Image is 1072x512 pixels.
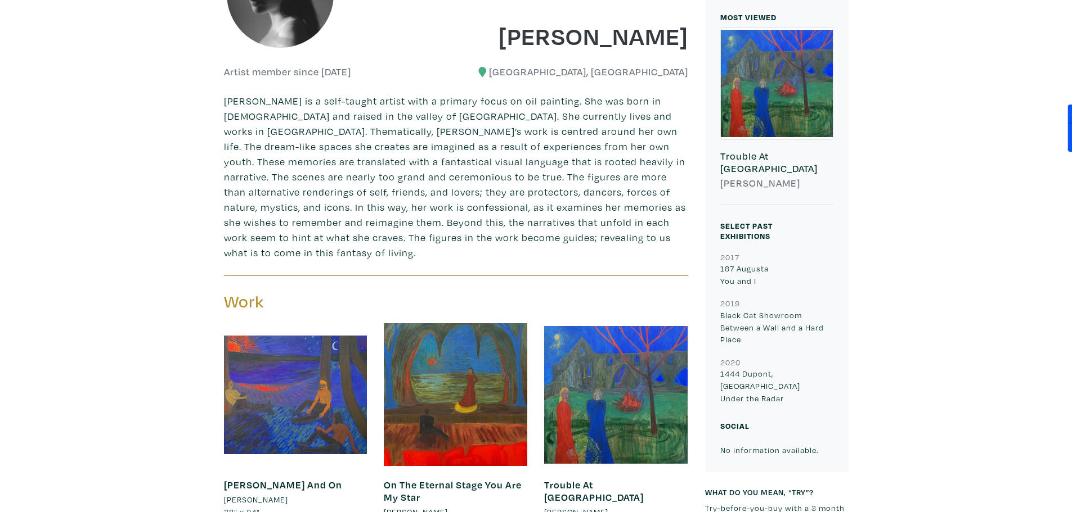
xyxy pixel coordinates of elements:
[720,177,833,189] h6: [PERSON_NAME]
[720,220,773,241] small: Select Past Exhibitions
[720,27,833,205] a: Trouble At [GEOGRAPHIC_DATA] [PERSON_NAME]
[384,478,522,504] a: On The Eternal Stage You Are My Star
[224,291,448,312] h3: Work
[224,478,342,491] a: [PERSON_NAME] And On
[720,445,819,455] small: No information available.
[224,66,351,78] h6: Artist member since [DATE]
[720,262,833,287] p: 187 Augusta You and I
[224,493,367,506] a: [PERSON_NAME]
[224,493,288,506] li: [PERSON_NAME]
[720,150,833,174] h6: Trouble At [GEOGRAPHIC_DATA]
[720,368,833,404] p: 1444 Dupont, [GEOGRAPHIC_DATA] Under the Radar
[720,252,739,262] small: 2017
[464,20,688,51] h1: [PERSON_NAME]
[720,357,741,368] small: 2020
[544,478,644,504] a: Trouble At [GEOGRAPHIC_DATA]
[705,487,849,497] h6: What do you mean, “try”?
[720,309,833,346] p: Black Cat Showroom Between a Wall and a Hard Place
[224,93,688,260] p: [PERSON_NAME] is a self-taught artist with a primary focus on oil painting. She was born in [DEMO...
[720,420,750,431] small: Social
[464,66,688,78] h6: [GEOGRAPHIC_DATA], [GEOGRAPHIC_DATA]
[720,298,740,309] small: 2019
[720,12,777,22] small: MOST VIEWED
